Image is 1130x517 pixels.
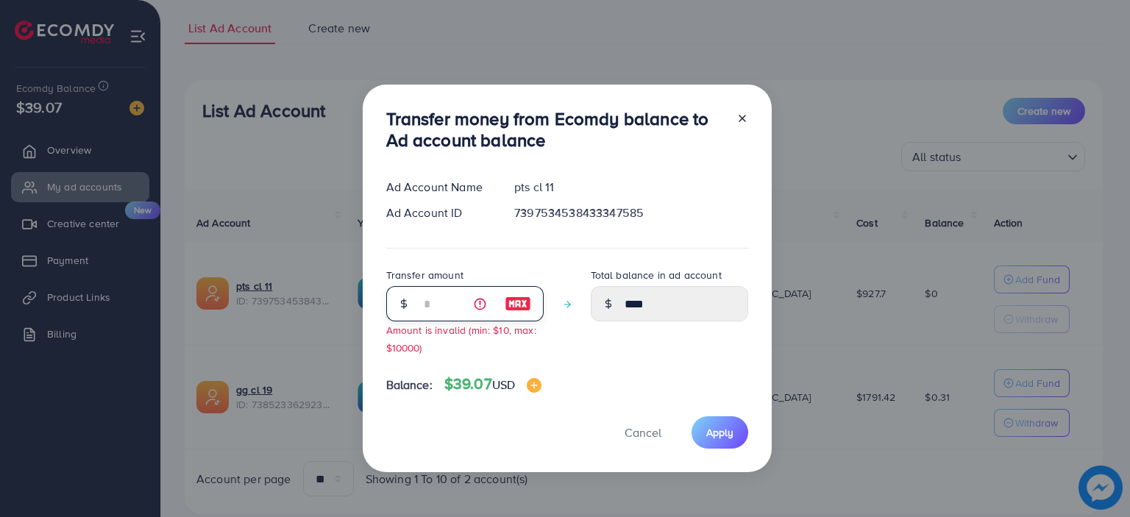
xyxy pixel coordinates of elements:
[591,268,722,282] label: Total balance in ad account
[706,425,733,440] span: Apply
[386,323,536,354] small: Amount is invalid (min: $10, max: $10000)
[386,377,433,393] span: Balance:
[692,416,748,448] button: Apply
[386,108,725,151] h3: Transfer money from Ecomdy balance to Ad account balance
[505,295,531,313] img: image
[527,378,541,393] img: image
[374,179,503,196] div: Ad Account Name
[625,424,661,441] span: Cancel
[502,179,759,196] div: pts cl 11
[502,204,759,221] div: 7397534538433347585
[606,416,680,448] button: Cancel
[492,377,515,393] span: USD
[386,268,463,282] label: Transfer amount
[374,204,503,221] div: Ad Account ID
[444,375,541,393] h4: $39.07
